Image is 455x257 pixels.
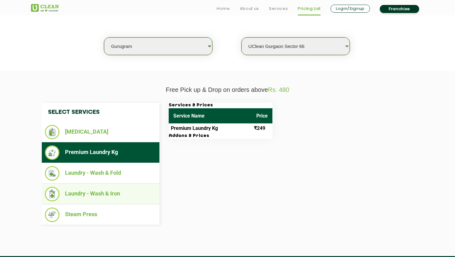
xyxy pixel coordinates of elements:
span: Rs. 480 [268,86,289,93]
img: Steam Press [45,208,59,222]
a: About us [240,5,259,12]
a: Login/Signup [331,5,370,13]
a: Services [269,5,288,12]
td: Premium Laundry Kg [169,123,252,133]
li: Laundry - Wash & Fold [45,166,156,181]
li: Premium Laundry Kg [45,145,156,160]
li: [MEDICAL_DATA] [45,125,156,139]
h3: Services & Prices [169,103,272,108]
a: Home [217,5,230,12]
h3: Addons & Prices [169,133,272,139]
li: Steam Press [45,208,156,222]
a: Pricing List [298,5,321,12]
p: Free Pick up & Drop on orders above [31,86,424,93]
img: Premium Laundry Kg [45,145,59,160]
a: Franchise [380,5,419,13]
td: ₹249 [252,123,272,133]
img: Laundry - Wash & Iron [45,187,59,201]
img: UClean Laundry and Dry Cleaning [31,4,59,12]
img: Dry Cleaning [45,125,59,139]
h4: Select Services [42,103,159,122]
img: Laundry - Wash & Fold [45,166,59,181]
th: Price [252,108,272,123]
li: Laundry - Wash & Iron [45,187,156,201]
th: Service Name [169,108,252,123]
